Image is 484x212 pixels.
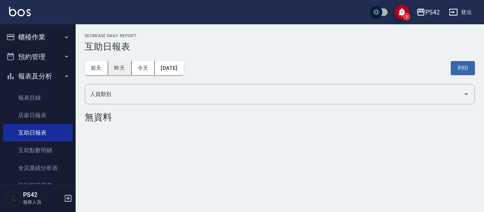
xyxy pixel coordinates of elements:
a: 互助點數明細 [3,141,73,159]
div: 無資料 [85,112,475,122]
button: 報表及分析 [3,66,73,86]
span: 1 [403,13,410,20]
a: 全店業績分析表 [3,159,73,177]
p: 服務人員 [23,199,62,206]
img: Person [6,191,21,206]
button: save [394,5,410,20]
a: 店家日報表 [3,107,73,124]
button: 前天 [85,61,108,75]
button: 登出 [446,5,475,19]
div: PS42 [425,8,440,17]
input: 人員名稱 [88,88,460,101]
button: 今天 [132,61,155,75]
h2: Decrease Daily Report [85,33,475,38]
button: Open [460,88,472,100]
h5: PS42 [23,191,62,199]
h3: 互助日報表 [85,41,475,52]
img: Logo [9,7,31,16]
button: 預約管理 [3,47,73,67]
button: 櫃檯作業 [3,27,73,47]
a: 設計師日報表 [3,177,73,194]
a: 互助日報表 [3,124,73,141]
button: [DATE] [155,61,183,75]
button: 昨天 [108,61,132,75]
button: PS42 [413,5,443,20]
button: 列印 [451,61,475,75]
a: 報表目錄 [3,89,73,107]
